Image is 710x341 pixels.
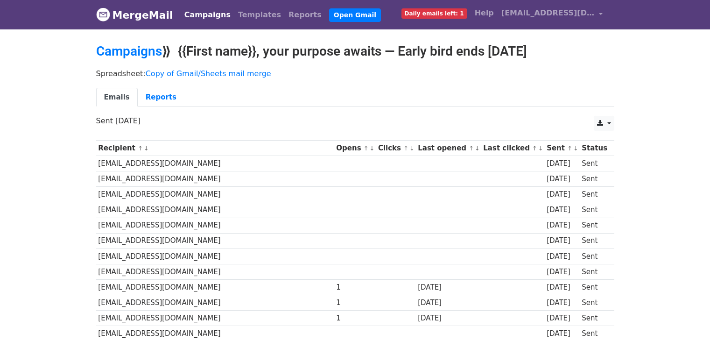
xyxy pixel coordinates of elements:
[547,174,577,185] div: [DATE]
[418,282,478,293] div: [DATE]
[547,282,577,293] div: [DATE]
[181,6,234,24] a: Campaigns
[96,69,614,78] p: Spreadsheet:
[96,202,334,218] td: [EMAIL_ADDRESS][DOMAIN_NAME]
[567,145,572,152] a: ↑
[285,6,325,24] a: Reports
[547,158,577,169] div: [DATE]
[96,311,334,326] td: [EMAIL_ADDRESS][DOMAIN_NAME]
[96,7,110,21] img: MergeMail logo
[398,4,471,22] a: Daily emails left: 1
[96,264,334,279] td: [EMAIL_ADDRESS][DOMAIN_NAME]
[579,311,609,326] td: Sent
[579,141,609,156] th: Status
[547,313,577,324] div: [DATE]
[547,251,577,262] div: [DATE]
[469,145,474,152] a: ↑
[579,218,609,233] td: Sent
[234,6,285,24] a: Templates
[336,313,373,324] div: 1
[96,249,334,264] td: [EMAIL_ADDRESS][DOMAIN_NAME]
[579,264,609,279] td: Sent
[146,69,271,78] a: Copy of Gmail/Sheets mail merge
[96,233,334,249] td: [EMAIL_ADDRESS][DOMAIN_NAME]
[579,279,609,295] td: Sent
[481,141,545,156] th: Last clicked
[96,141,334,156] th: Recipient
[498,4,607,26] a: [EMAIL_ADDRESS][DOMAIN_NAME]
[471,4,498,22] a: Help
[547,235,577,246] div: [DATE]
[579,233,609,249] td: Sent
[364,145,369,152] a: ↑
[370,145,375,152] a: ↓
[579,156,609,171] td: Sent
[96,218,334,233] td: [EMAIL_ADDRESS][DOMAIN_NAME]
[96,116,614,126] p: Sent [DATE]
[96,43,614,59] h2: ⟫ {{First name}}, your purpose awaits — Early bird ends [DATE]
[418,298,478,308] div: [DATE]
[475,145,480,152] a: ↓
[96,156,334,171] td: [EMAIL_ADDRESS][DOMAIN_NAME]
[538,145,543,152] a: ↓
[532,145,537,152] a: ↑
[409,145,415,152] a: ↓
[401,8,467,19] span: Daily emails left: 1
[96,295,334,311] td: [EMAIL_ADDRESS][DOMAIN_NAME]
[547,298,577,308] div: [DATE]
[579,187,609,202] td: Sent
[376,141,415,156] th: Clicks
[403,145,408,152] a: ↑
[96,187,334,202] td: [EMAIL_ADDRESS][DOMAIN_NAME]
[547,328,577,339] div: [DATE]
[96,5,173,25] a: MergeMail
[96,279,334,295] td: [EMAIL_ADDRESS][DOMAIN_NAME]
[547,205,577,215] div: [DATE]
[334,141,376,156] th: Opens
[547,267,577,277] div: [DATE]
[329,8,381,22] a: Open Gmail
[96,88,138,107] a: Emails
[415,141,481,156] th: Last opened
[144,145,149,152] a: ↓
[336,282,373,293] div: 1
[544,141,579,156] th: Sent
[579,295,609,311] td: Sent
[663,296,710,341] iframe: Chat Widget
[96,43,162,59] a: Campaigns
[138,145,143,152] a: ↑
[547,189,577,200] div: [DATE]
[573,145,578,152] a: ↓
[336,298,373,308] div: 1
[501,7,595,19] span: [EMAIL_ADDRESS][DOMAIN_NAME]
[547,220,577,231] div: [DATE]
[579,171,609,187] td: Sent
[579,202,609,218] td: Sent
[418,313,478,324] div: [DATE]
[579,249,609,264] td: Sent
[96,171,334,187] td: [EMAIL_ADDRESS][DOMAIN_NAME]
[138,88,184,107] a: Reports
